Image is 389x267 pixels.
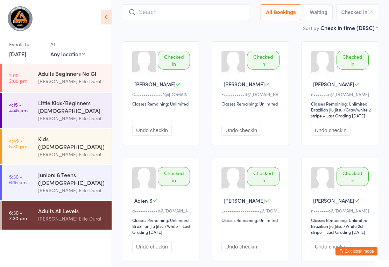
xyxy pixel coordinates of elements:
label: Sort by [303,24,319,31]
img: Gracie Elite Jiu Jitsu Dural [7,5,33,31]
a: 2:00 -3:00 pmAdults Beginners No Gi[PERSON_NAME] Elite Dural [2,64,112,92]
div: L•••••••••••••••••2@[DOMAIN_NAME] [221,208,281,214]
time: 5:30 - 6:15 pm [9,174,27,185]
button: Exit kiosk mode [335,247,377,255]
div: Juniors & Teens ([DEMOGRAPHIC_DATA]) [38,171,106,186]
span: [PERSON_NAME] [313,197,354,204]
button: Undo checkin [132,125,172,136]
span: [PERSON_NAME] [313,80,354,88]
div: [PERSON_NAME] Elite Dural [38,77,106,85]
button: Undo checkin [221,241,261,252]
div: Classes Remaining: Unlimited [311,101,371,107]
div: Checked in [337,51,369,70]
div: Adults Beginners No Gi [38,70,106,77]
div: 14 [367,9,373,15]
div: Classes Remaining: Unlimited [221,101,281,107]
button: Checked in14 [336,4,378,20]
button: Undo checkin [132,241,172,252]
div: Checked in [247,51,279,70]
div: [PERSON_NAME] Elite Dural [38,186,106,194]
a: 6:30 -7:30 pmAdults All Levels[PERSON_NAME] Elite Dural [2,201,112,230]
div: Classes Remaining: Unlimited [311,217,371,223]
a: [DATE] [9,50,26,58]
div: n•••••••c@[DOMAIN_NAME] [311,91,371,97]
span: [PERSON_NAME] [224,197,265,204]
div: Classes Remaining: Unlimited [132,101,192,107]
button: Undo checkin [311,125,351,136]
div: [PERSON_NAME] Elite Dural [38,215,106,223]
time: 4:45 - 5:30 pm [9,138,27,149]
div: [PERSON_NAME] Elite Dural [38,114,106,122]
div: [PERSON_NAME] Elite Dural [38,150,106,158]
div: Check in time (DESC) [320,24,378,31]
button: Undo checkin [221,125,261,136]
time: 4:15 - 4:45 pm [9,102,28,113]
div: a•••••••••••a@[DOMAIN_NAME] [132,208,192,214]
time: 2:00 - 3:00 pm [9,72,27,84]
div: Brazilian Jiu Jitsu [311,223,342,229]
div: Checked in [158,51,190,70]
div: Checked in [158,167,190,186]
div: Little Kids/Beginners [DEMOGRAPHIC_DATA] [38,99,106,114]
div: Brazilian Jiu Jitsu [132,223,164,229]
div: Checked in [247,167,279,186]
a: 4:45 -5:30 pmKids ([DEMOGRAPHIC_DATA])[PERSON_NAME] Elite Dural [2,129,112,164]
input: Search [123,4,249,20]
button: All Bookings [261,4,301,20]
div: At [50,38,85,50]
span: [PERSON_NAME] [134,80,176,88]
div: n•••••••c@[DOMAIN_NAME] [311,208,371,214]
span: Aaien S [134,197,153,204]
div: Classes Remaining: Unlimited [132,217,192,223]
div: Adults All Levels [38,207,106,215]
div: Events for [9,38,43,50]
div: Any location [50,50,85,58]
time: 6:30 - 7:30 pm [9,210,27,221]
div: Checked in [337,167,369,186]
div: Brazilian Jiu Jitsu [311,107,342,113]
a: 5:30 -6:15 pmJuniors & Teens ([DEMOGRAPHIC_DATA])[PERSON_NAME] Elite Dural [2,165,112,200]
a: 4:15 -4:45 pmLittle Kids/Beginners [DEMOGRAPHIC_DATA][PERSON_NAME] Elite Dural [2,93,112,128]
span: [PERSON_NAME] [224,80,265,88]
div: Kids ([DEMOGRAPHIC_DATA]) [38,135,106,150]
div: Classes Remaining: Unlimited [221,217,281,223]
button: Undo checkin [311,241,351,252]
div: C•••••••••••••9@[DOMAIN_NAME] [132,91,192,97]
button: Waiting [305,4,333,20]
div: E••••••••••4@[DOMAIN_NAME] [221,91,281,97]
